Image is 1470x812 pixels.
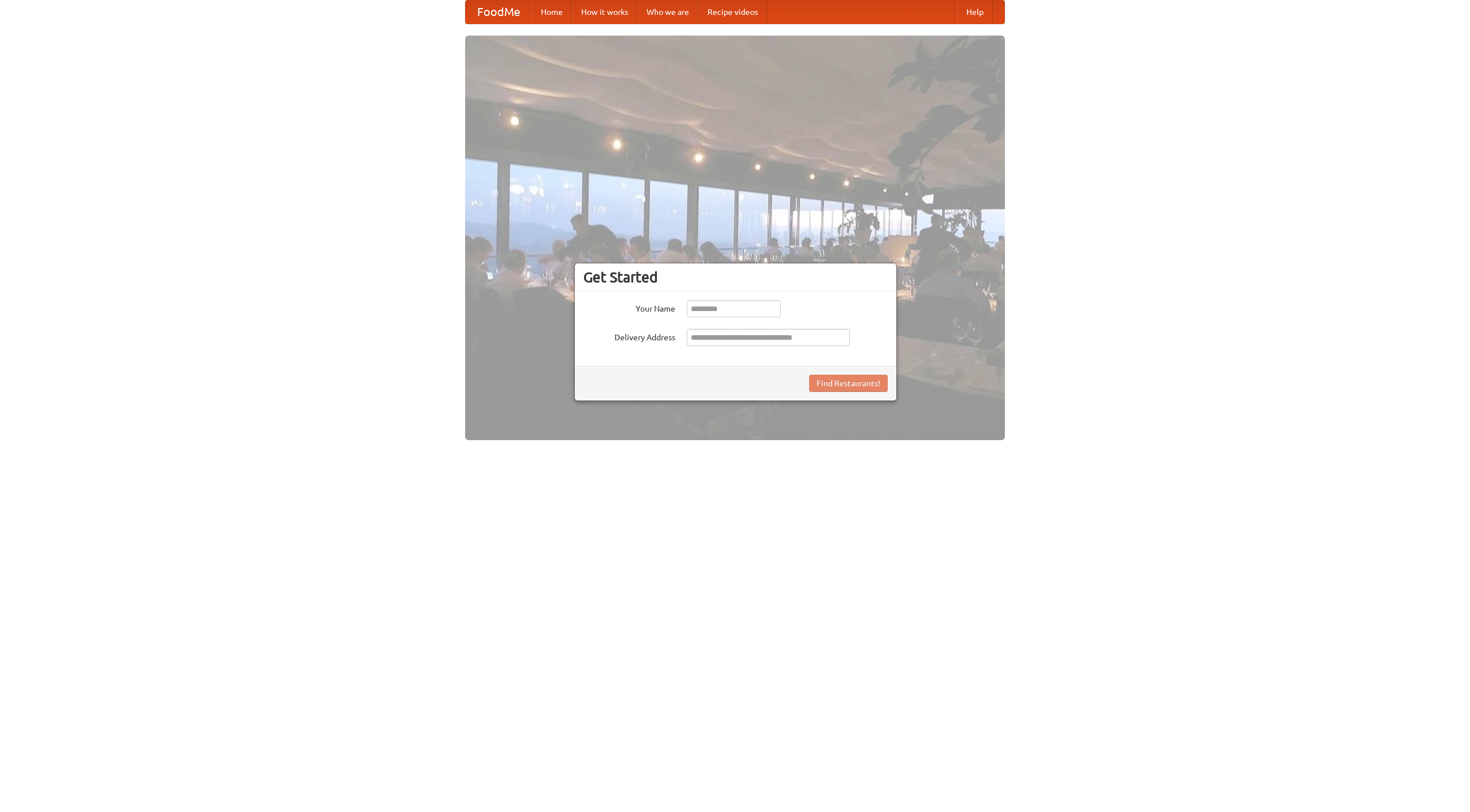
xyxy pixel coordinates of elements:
label: Your Name [583,300,675,314]
a: Recipe videos [698,1,767,24]
a: Who we are [637,1,698,24]
label: Delivery Address [583,329,675,343]
h3: Get Started [583,269,888,286]
a: FoodMe [466,1,532,24]
a: Help [957,1,993,24]
a: Home [532,1,572,24]
button: Find Restaurants! [809,375,888,392]
a: How it works [572,1,637,24]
